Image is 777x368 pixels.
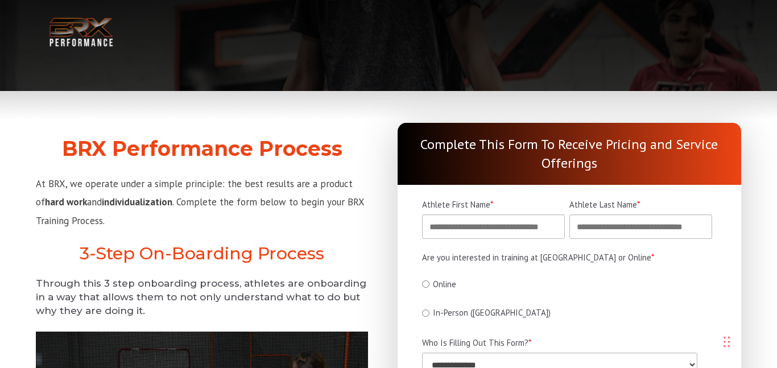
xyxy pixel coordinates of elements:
[45,196,87,208] strong: hard work
[422,309,429,317] input: In-Person ([GEOGRAPHIC_DATA])
[614,245,777,368] iframe: Chat Widget
[36,196,364,226] span: . Complete the form below to begin your BRX Training Process.
[422,280,429,288] input: Online
[422,252,651,263] span: Are you interested in training at [GEOGRAPHIC_DATA] or Online
[569,199,637,210] span: Athlete Last Name
[36,137,368,161] h2: BRX Performance Process
[102,196,172,208] strong: individualization
[398,123,741,185] div: Complete This Form To Receive Pricing and Service Offerings
[36,277,368,317] h5: Through this 3 step onboarding process, athletes are onboarding in a way that allows them to not ...
[724,325,730,359] div: Drag
[433,279,456,290] span: Online
[422,337,528,348] span: Who Is Filling Out This Form?
[36,243,368,264] h2: 3-Step On-Boarding Process
[87,196,102,208] span: and
[422,199,490,210] span: Athlete First Name
[47,15,115,49] img: BRX Transparent Logo-2
[36,177,353,208] span: At BRX, we operate under a simple principle: the best results are a product of
[433,307,551,318] span: In-Person ([GEOGRAPHIC_DATA])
